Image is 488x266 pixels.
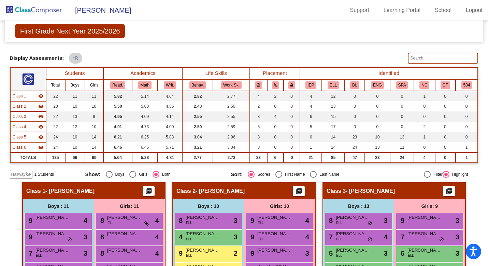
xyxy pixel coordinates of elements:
[439,237,444,242] span: do_not_disturb_alt
[250,79,267,91] th: Keep away students
[65,91,85,101] td: 11
[35,230,70,237] span: [PERSON_NAME]
[435,111,456,122] td: 0
[231,171,371,178] mat-radio-group: Select an option
[300,142,322,152] td: 1
[257,214,291,221] span: [PERSON_NAME]
[10,152,46,163] td: TOTALS
[10,122,46,132] td: No teacher - Mrs. Hall
[305,215,309,226] span: 4
[13,103,26,109] span: Class 2
[414,111,435,122] td: 0
[267,122,284,132] td: 0
[13,144,26,150] span: Class 6
[46,111,65,122] td: 22
[257,247,291,254] span: [PERSON_NAME]
[85,122,104,132] td: 10
[84,215,87,226] span: 4
[456,101,478,111] td: 0
[38,145,44,150] mat-icon: visibility
[186,230,220,237] span: [PERSON_NAME]
[67,237,72,242] span: do_not_disturb_alt
[322,101,345,111] td: 13
[46,122,65,132] td: 22
[113,171,125,177] div: Boys
[336,253,342,258] span: ELL
[103,67,182,79] th: Academics
[249,233,254,241] span: 9
[85,142,104,152] td: 14
[182,132,213,142] td: 3.04
[10,55,64,61] span: Display Assessments:
[456,215,459,226] span: 3
[267,111,284,122] td: 4
[345,79,364,91] th: Dual Language
[132,132,158,142] td: 6.25
[396,81,408,89] button: SPA
[399,250,404,257] span: 6
[390,122,414,132] td: 0
[407,230,442,237] span: [PERSON_NAME]
[23,199,94,213] div: Boys : 11
[345,111,364,122] td: 0
[103,101,132,111] td: 5.50
[158,152,182,163] td: 4.81
[250,132,267,142] td: 8
[443,186,455,196] button: Print Students Details
[103,142,132,152] td: 6.46
[186,220,192,225] span: ELL
[46,79,65,91] th: Total
[27,233,32,241] span: 9
[456,152,478,163] td: 1
[103,132,132,142] td: 6.21
[176,188,196,195] span: Class 2
[414,142,435,152] td: 0
[13,114,26,120] span: Class 3
[414,91,435,101] td: 1
[456,122,478,132] td: 0
[284,132,300,142] td: 0
[213,132,250,142] td: 2.96
[250,142,267,152] td: 8
[68,5,131,16] span: [PERSON_NAME]
[132,142,158,152] td: 6.46
[390,132,414,142] td: 13
[38,93,44,99] mat-icon: visibility
[414,152,435,163] td: 4
[449,171,468,177] div: Highlight
[164,81,176,89] button: Writ.
[365,132,390,142] td: 10
[267,132,284,142] td: 0
[384,232,388,242] span: 4
[390,152,414,163] td: 24
[456,132,478,142] td: 0
[305,248,309,258] span: 3
[213,122,250,132] td: 2.59
[244,199,315,213] div: Girls: 10
[414,101,435,111] td: 0
[384,248,388,258] span: 3
[456,91,478,101] td: 0
[267,79,284,91] th: Keep with students
[322,132,345,142] td: 14
[84,232,87,242] span: 3
[257,230,291,237] span: [PERSON_NAME]
[35,247,70,254] span: [PERSON_NAME]
[327,250,333,257] span: 5
[336,230,370,237] span: [PERSON_NAME]
[336,237,342,242] span: ELL
[132,101,158,111] td: 5.00
[38,114,44,119] mat-icon: visibility
[390,91,414,101] td: 0
[158,111,182,122] td: 4.14
[295,188,303,197] mat-icon: picture_as_pdf
[132,152,158,163] td: 5.28
[322,122,345,132] td: 17
[110,81,125,89] button: Read.
[456,232,459,242] span: 3
[365,111,390,122] td: 0
[182,91,213,101] td: 2.82
[186,237,192,242] span: ELL
[186,247,220,254] span: [PERSON_NAME]
[293,186,305,196] button: Print Students Details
